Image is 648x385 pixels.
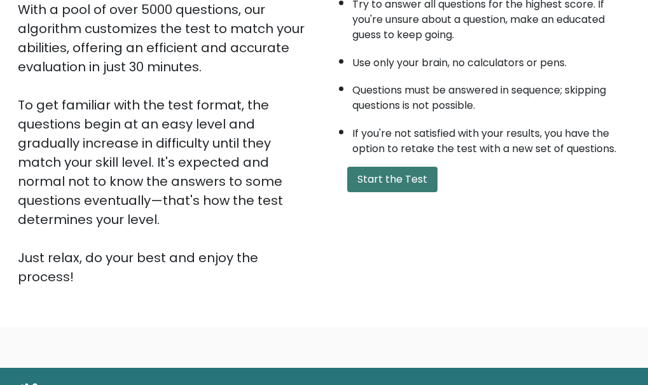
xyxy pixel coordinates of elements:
li: Questions must be answered in sequence; skipping questions is not possible. [352,76,631,113]
button: Start the Test [347,167,438,192]
li: If you're not satisfied with your results, you have the option to retake the test with a new set ... [352,120,631,157]
li: Use only your brain, no calculators or pens. [352,49,631,71]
